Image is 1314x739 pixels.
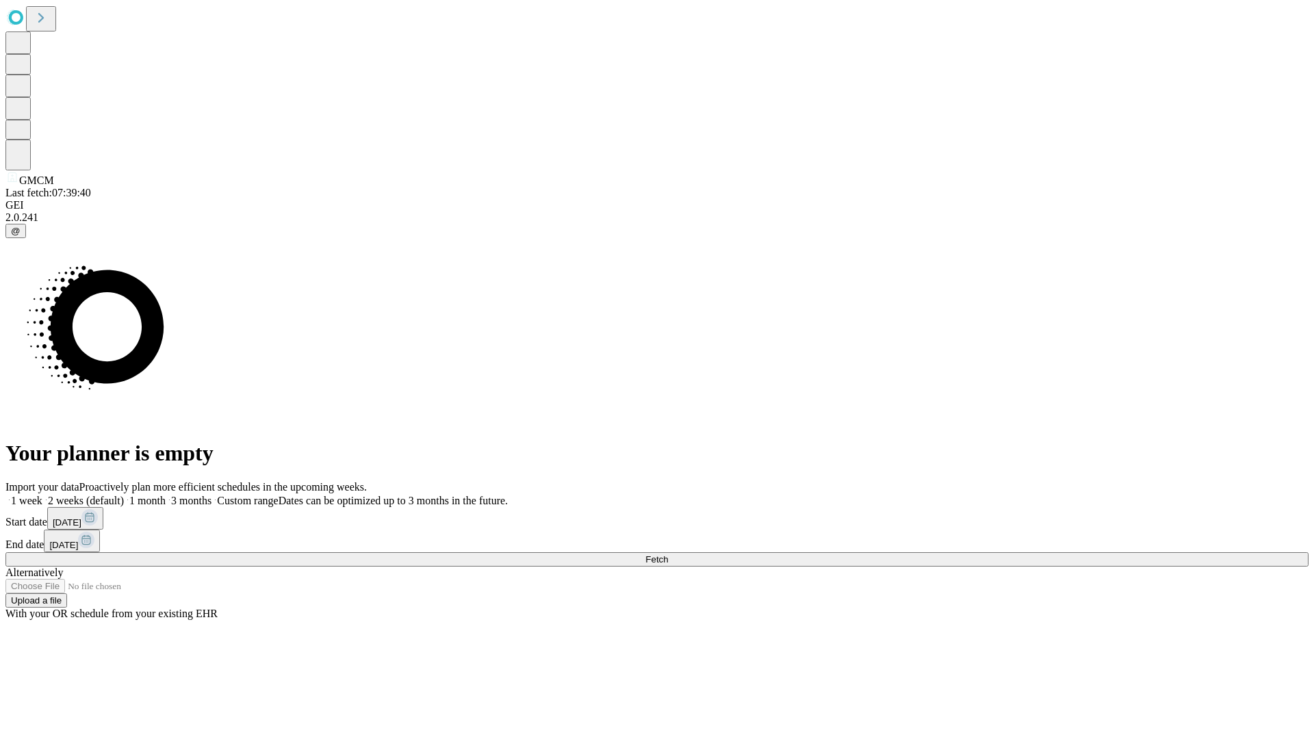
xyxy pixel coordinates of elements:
[44,530,100,552] button: [DATE]
[279,495,508,506] span: Dates can be optimized up to 3 months in the future.
[129,495,166,506] span: 1 month
[11,226,21,236] span: @
[171,495,211,506] span: 3 months
[48,495,124,506] span: 2 weeks (default)
[5,199,1309,211] div: GEI
[5,567,63,578] span: Alternatively
[19,174,54,186] span: GMCM
[53,517,81,528] span: [DATE]
[217,495,278,506] span: Custom range
[5,224,26,238] button: @
[11,495,42,506] span: 1 week
[5,552,1309,567] button: Fetch
[5,530,1309,552] div: End date
[49,540,78,550] span: [DATE]
[5,441,1309,466] h1: Your planner is empty
[5,481,79,493] span: Import your data
[47,507,103,530] button: [DATE]
[5,211,1309,224] div: 2.0.241
[5,593,67,608] button: Upload a file
[5,187,91,198] span: Last fetch: 07:39:40
[5,507,1309,530] div: Start date
[79,481,367,493] span: Proactively plan more efficient schedules in the upcoming weeks.
[645,554,668,565] span: Fetch
[5,608,218,619] span: With your OR schedule from your existing EHR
